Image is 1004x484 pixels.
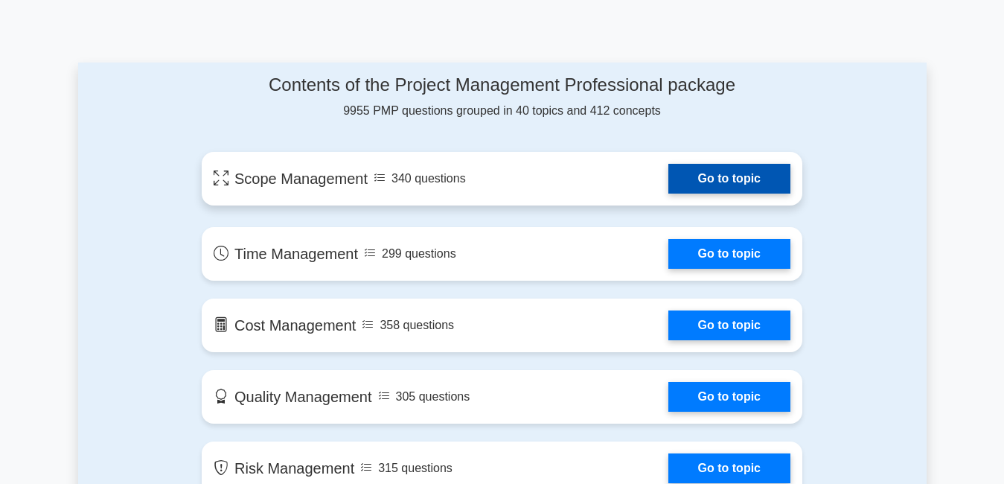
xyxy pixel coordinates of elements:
a: Go to topic [668,164,790,194]
a: Go to topic [668,311,790,340]
a: Go to topic [668,382,790,412]
a: Go to topic [668,453,790,483]
h4: Contents of the Project Management Professional package [202,74,802,96]
div: 9955 PMP questions grouped in 40 topics and 412 concepts [202,74,802,120]
a: Go to topic [668,239,790,269]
